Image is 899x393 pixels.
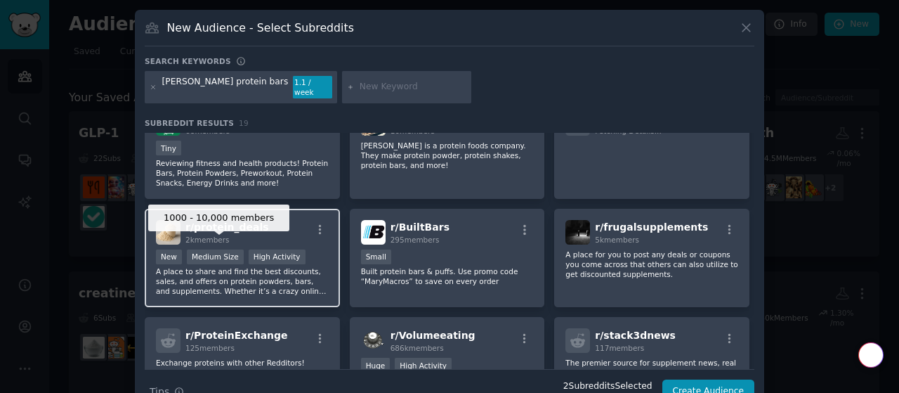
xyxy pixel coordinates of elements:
[565,220,590,245] img: frugalsupplements
[565,358,738,387] p: The premier source for supplement news, real reviews and event coverage. Stay up to date with it ...
[361,358,391,373] div: Huge
[156,358,329,368] p: Exchange proteins with other Redditors!
[595,236,639,244] span: 5k members
[185,330,288,341] span: r/ ProteinExchange
[565,250,738,279] p: A place for you to post any deals or coupons you come across that others can also utilize to get ...
[361,328,386,353] img: Volumeeating
[187,250,244,264] div: Medium Size
[361,250,391,264] div: Small
[156,266,329,296] p: A place to share and find the best discounts, sales, and offers on protein powders, bars, and sup...
[595,330,676,341] span: r/ stack3dnews
[156,141,181,155] div: Tiny
[185,344,235,352] span: 125 members
[361,220,386,245] img: BuiltBars
[361,266,534,286] p: Built protein bars & puffs. Use promo code “MaryMacros” to save on every order
[185,221,269,233] span: r/ protein_deals
[391,236,440,244] span: 295 members
[239,119,249,127] span: 19
[145,118,234,128] span: Subreddit Results
[249,250,306,264] div: High Activity
[595,221,708,233] span: r/ frugalsupplements
[162,76,289,98] div: [PERSON_NAME] protein bars
[391,330,475,341] span: r/ Volumeeating
[361,141,534,170] p: [PERSON_NAME] is a protein foods company. They make protein powder, protein shakes, protein bars,...
[293,76,332,98] div: 1.1 / week
[145,56,231,66] h3: Search keywords
[156,220,181,245] img: protein_deals
[563,380,652,393] div: 2 Subreddit s Selected
[167,20,354,35] h3: New Audience - Select Subreddits
[156,250,182,264] div: New
[391,221,449,233] span: r/ BuiltBars
[360,81,466,94] input: New Keyword
[595,344,644,352] span: 117 members
[156,158,329,188] p: Reviewing fitness and health products! Protein Bars, Protein Powders, Preworkout, Protein Snacks,...
[391,344,444,352] span: 686k members
[185,236,230,244] span: 2k members
[395,358,452,373] div: High Activity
